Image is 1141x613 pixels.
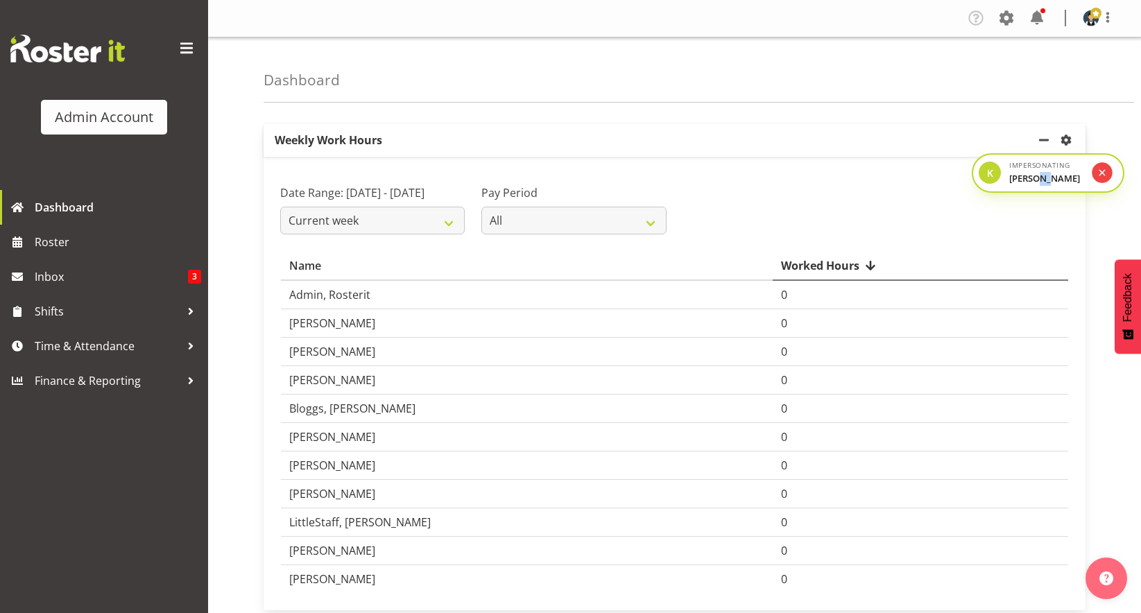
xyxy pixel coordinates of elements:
td: [PERSON_NAME] [281,366,773,395]
span: Time & Attendance [35,336,180,356]
img: Rosterit website logo [10,35,125,62]
img: wu-kevin5aaed71ed01d5805973613cd15694a89.png [1083,10,1099,26]
a: settings [1058,132,1080,148]
td: [PERSON_NAME] [281,423,773,451]
span: Roster [35,232,201,252]
span: 0 [781,429,787,444]
span: Dashboard [35,197,201,218]
span: Inbox [35,266,188,287]
span: K [987,166,993,180]
button: Stop impersonation [1092,163,1112,183]
span: 0 [781,316,787,331]
p: Weekly Work Hours [264,123,1036,157]
td: Admin, Rosterit [281,281,773,309]
td: Bloggs, [PERSON_NAME] [281,395,773,423]
span: 0 [781,344,787,359]
label: Pay Period [481,184,666,201]
span: 0 [781,486,787,501]
div: [PERSON_NAME] [1009,172,1084,186]
span: Name [289,257,321,274]
td: [PERSON_NAME] [281,480,773,508]
h4: Dashboard [264,72,340,88]
span: 0 [781,372,787,388]
span: 0 [781,571,787,587]
td: [PERSON_NAME] [281,309,773,338]
div: Admin Account [55,107,153,128]
button: Feedback - Show survey [1115,259,1141,354]
span: 0 [781,401,787,416]
td: LittleStaff, [PERSON_NAME] [281,508,773,537]
span: Finance & Reporting [35,370,180,391]
span: 0 [781,515,787,530]
span: 0 [781,458,787,473]
td: [PERSON_NAME] [281,537,773,565]
img: help-xxl-2.png [1099,571,1113,585]
span: Feedback [1122,273,1134,322]
span: 3 [188,270,201,284]
td: [PERSON_NAME] [281,338,773,366]
span: 0 [781,287,787,302]
span: 0 [781,543,787,558]
a: minimize [1036,123,1058,157]
span: Worked Hours [781,257,859,274]
span: Shifts [35,301,180,322]
td: [PERSON_NAME] [281,565,773,593]
label: Date Range: [DATE] - [DATE] [280,184,465,201]
td: [PERSON_NAME] [281,451,773,480]
div: Impersonating [1009,160,1084,171]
